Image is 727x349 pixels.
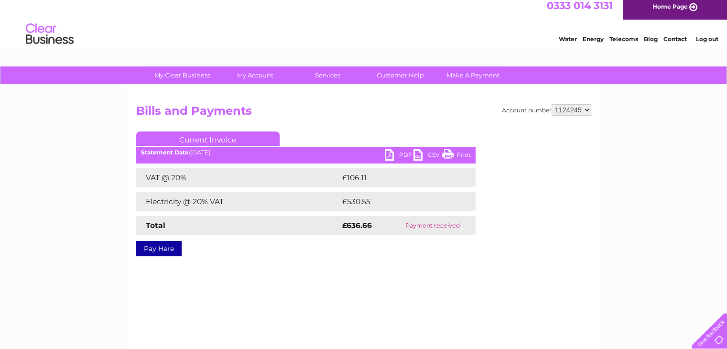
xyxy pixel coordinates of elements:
td: £530.55 [340,192,458,211]
a: Pay Here [136,241,182,256]
div: [DATE] [136,149,476,156]
a: Services [288,66,367,84]
td: £106.11 [340,168,456,187]
a: Print [442,149,471,163]
img: logo.png [25,25,74,54]
a: My Account [216,66,294,84]
a: Contact [663,41,687,48]
a: Make A Payment [434,66,512,84]
div: Clear Business is a trading name of Verastar Limited (registered in [GEOGRAPHIC_DATA] No. 3667643... [138,5,590,46]
a: PDF [385,149,413,163]
a: My Clear Business [143,66,222,84]
div: Account number [502,104,591,116]
td: VAT @ 20% [136,168,340,187]
b: Statement Date: [141,149,190,156]
a: Customer Help [361,66,440,84]
strong: £636.66 [342,221,372,230]
td: Electricity @ 20% VAT [136,192,340,211]
a: Current Invoice [136,131,280,146]
a: Log out [695,41,718,48]
a: Telecoms [609,41,638,48]
h2: Bills and Payments [136,104,591,122]
a: Energy [583,41,604,48]
td: Payment received [390,216,476,235]
a: 0333 014 3131 [547,5,613,17]
a: Blog [644,41,658,48]
a: Water [559,41,577,48]
strong: Total [146,221,165,230]
a: CSV [413,149,442,163]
